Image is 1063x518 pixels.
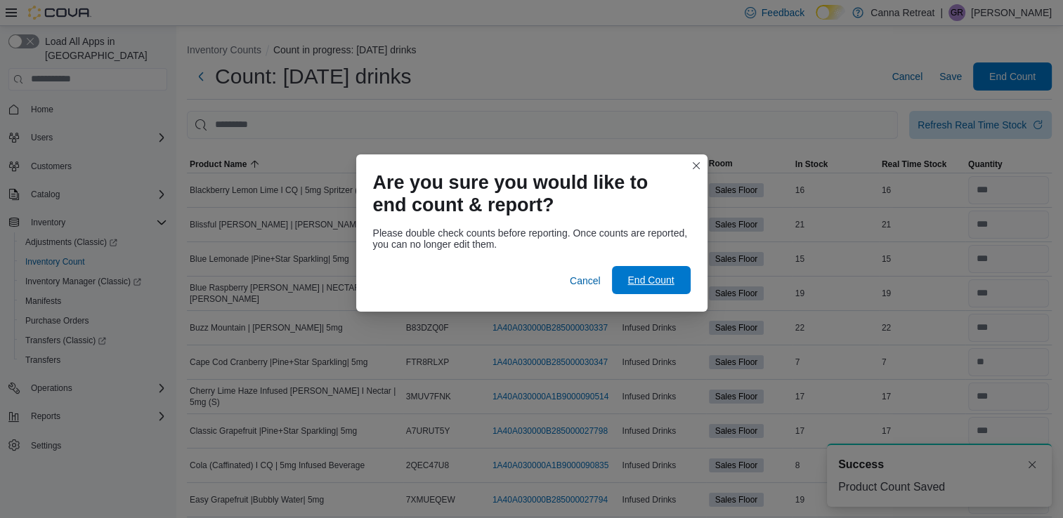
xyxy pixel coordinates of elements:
[564,267,606,295] button: Cancel
[570,274,601,288] span: Cancel
[688,157,705,174] button: Closes this modal window
[373,227,691,250] div: Please double check counts before reporting. Once counts are reported, you can no longer edit them.
[627,273,674,287] span: End Count
[612,266,691,294] button: End Count
[373,171,679,216] h1: Are you sure you would like to end count & report?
